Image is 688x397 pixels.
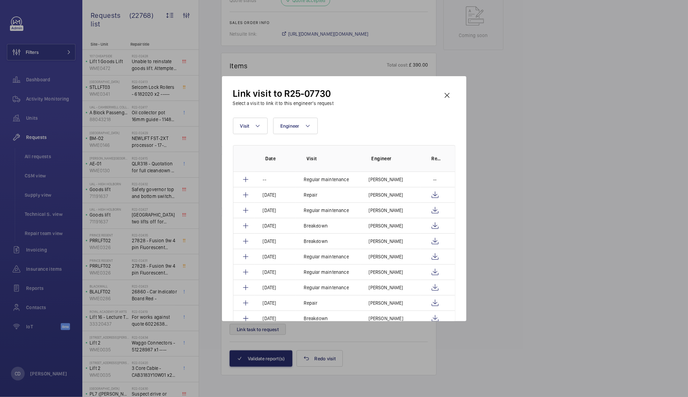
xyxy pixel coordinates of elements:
[263,269,276,276] p: [DATE]
[233,87,334,100] h2: Link visit to R25-07730
[263,300,276,306] p: [DATE]
[307,155,361,162] p: Visit
[263,253,276,260] p: [DATE]
[263,284,276,291] p: [DATE]
[369,222,403,229] p: [PERSON_NAME]
[304,222,328,229] p: Breakdown
[369,238,403,245] p: [PERSON_NAME]
[304,238,328,245] p: Breakdown
[263,315,276,322] p: [DATE]
[369,207,403,214] p: [PERSON_NAME]
[263,222,276,229] p: [DATE]
[369,176,403,183] p: [PERSON_NAME]
[369,300,403,306] p: [PERSON_NAME]
[263,176,266,183] p: --
[266,155,296,162] p: Date
[369,253,403,260] p: [PERSON_NAME]
[304,315,328,322] p: Breakdown
[233,118,268,134] button: Visit
[369,284,403,291] p: [PERSON_NAME]
[280,123,300,129] span: Engineer
[369,191,403,198] p: [PERSON_NAME]
[263,207,276,214] p: [DATE]
[263,191,276,198] p: [DATE]
[304,253,349,260] p: Regular maintenance
[369,269,403,276] p: [PERSON_NAME]
[304,207,349,214] p: Regular maintenance
[433,176,436,183] p: --
[369,315,403,322] p: [PERSON_NAME]
[304,269,349,276] p: Regular maintenance
[240,123,249,129] span: Visit
[304,284,349,291] p: Regular maintenance
[233,100,334,107] h3: Select a visit to link it to this engineer’s request
[432,155,441,162] p: Report
[304,176,349,183] p: Regular maintenance
[263,238,276,245] p: [DATE]
[304,300,318,306] p: Repair
[304,191,318,198] p: Repair
[372,155,421,162] p: Engineer
[273,118,318,134] button: Engineer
